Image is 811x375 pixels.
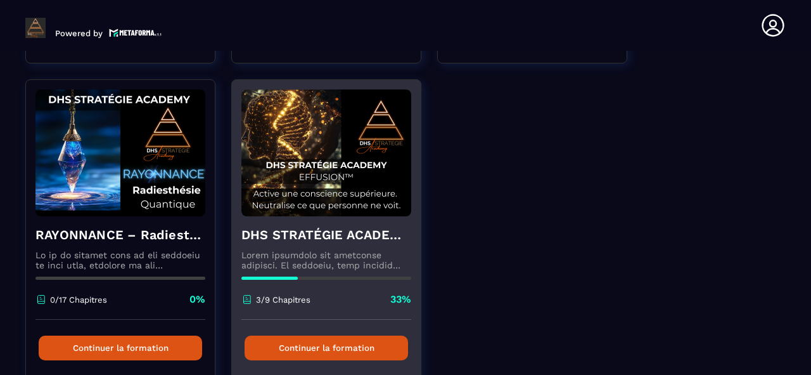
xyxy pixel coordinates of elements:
button: Continuer la formation [245,336,408,360]
p: 0/17 Chapitres [50,295,107,305]
img: formation-background [35,89,205,216]
h4: DHS STRATÉGIE ACADEMY™ – EFFUSION [241,226,411,244]
p: Lo ip do sitamet cons ad eli seddoeiu te inci utla, etdolore ma ali enimadmin ve qui nostru ex ul... [35,250,205,270]
img: formation-background [241,89,411,216]
img: logo-branding [25,18,46,38]
p: Lorem ipsumdolo sit ametconse adipisci. El seddoeiu, temp incidid utla et dolo ma aliqu enimadmi ... [241,250,411,270]
img: logo [109,27,162,38]
button: Continuer la formation [39,336,202,360]
h4: RAYONNANCE – Radiesthésie Quantique™ - DHS Strategie Academy [35,226,205,244]
p: Powered by [55,29,103,38]
p: 0% [189,293,205,306]
p: 3/9 Chapitres [256,295,310,305]
p: 33% [390,293,411,306]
